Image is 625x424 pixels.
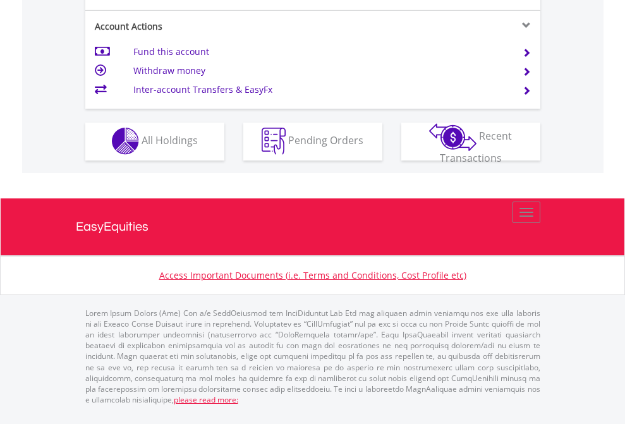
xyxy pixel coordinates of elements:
[262,128,286,155] img: pending_instructions-wht.png
[142,133,198,147] span: All Holdings
[288,133,363,147] span: Pending Orders
[429,123,476,151] img: transactions-zar-wht.png
[159,269,466,281] a: Access Important Documents (i.e. Terms and Conditions, Cost Profile etc)
[133,61,507,80] td: Withdraw money
[112,128,139,155] img: holdings-wht.png
[401,123,540,161] button: Recent Transactions
[85,20,313,33] div: Account Actions
[76,198,550,255] a: EasyEquities
[85,308,540,405] p: Lorem Ipsum Dolors (Ame) Con a/e SeddOeiusmod tem InciDiduntut Lab Etd mag aliquaen admin veniamq...
[133,80,507,99] td: Inter-account Transfers & EasyFx
[440,129,513,165] span: Recent Transactions
[243,123,382,161] button: Pending Orders
[133,42,507,61] td: Fund this account
[174,394,238,405] a: please read more:
[85,123,224,161] button: All Holdings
